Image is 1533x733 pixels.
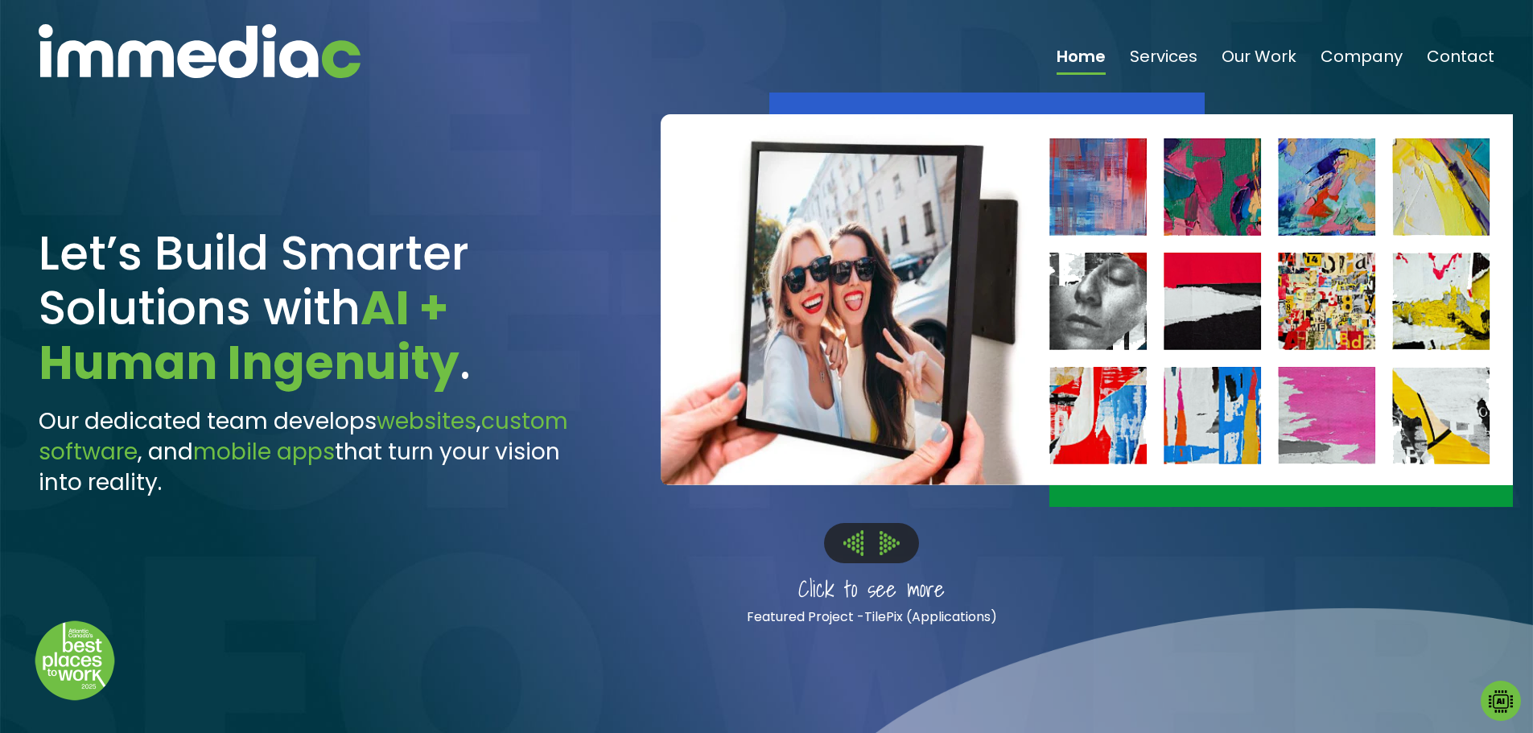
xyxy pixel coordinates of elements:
[39,24,361,78] img: immediac
[670,571,1073,607] p: Click to see more
[39,226,591,390] h1: Let’s Build Smarter Solutions with .
[1057,48,1106,75] a: Home
[1222,48,1296,75] a: Our Work
[1427,48,1494,75] a: Contact
[193,436,335,467] span: mobile apps
[670,607,1073,628] p: Featured Project -
[843,530,863,555] img: Left%20Arrow.png
[1130,48,1197,75] a: Services
[880,531,900,554] img: Right%20Arrow.png
[35,620,115,701] img: Down
[39,406,591,498] h3: Our dedicated team develops , , and that turn your vision into reality.
[1321,48,1403,75] a: Company
[39,406,568,467] span: custom software
[377,406,476,437] span: websites
[39,275,459,395] span: AI + Human Ingenuity
[864,607,997,626] a: TilePix (Applications)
